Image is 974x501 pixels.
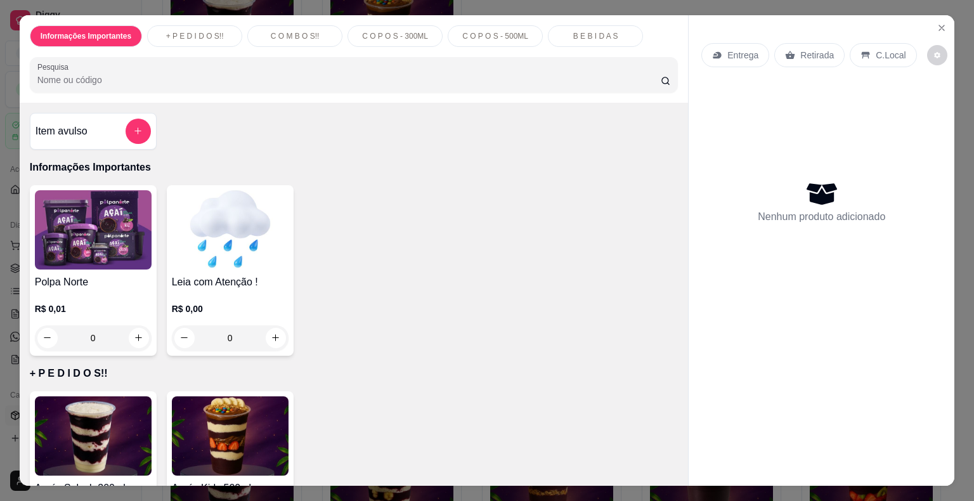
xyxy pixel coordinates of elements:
label: Pesquisa [37,62,73,72]
button: decrease-product-quantity [37,328,58,348]
button: add-separate-item [126,119,151,144]
p: C O P O S - 300ML [362,31,428,41]
p: Informações Importantes [41,31,131,41]
button: decrease-product-quantity [927,45,947,65]
button: decrease-product-quantity [174,328,195,348]
p: Nenhum produto adicionado [758,209,885,224]
p: + P E D I D O S!! [166,31,224,41]
button: increase-product-quantity [129,328,149,348]
button: increase-product-quantity [266,328,286,348]
img: product-image [172,190,289,270]
p: Entrega [727,49,758,62]
h4: Açaí - Kids 500ml [172,481,289,496]
input: Pesquisa [37,74,661,86]
p: R$ 0,00 [172,303,289,315]
p: C O P O S - 500ML [462,31,528,41]
h4: Açaí - Splash 300ml [35,481,152,496]
h4: Leia com Atenção ! [172,275,289,290]
img: product-image [35,190,152,270]
p: R$ 0,01 [35,303,152,315]
p: C O M B O S!! [271,31,320,41]
p: Retirada [800,49,834,62]
h4: Polpa Norte [35,275,152,290]
p: C.Local [876,49,906,62]
p: B E B I D A S [573,31,618,41]
p: + P E D I D O S!! [30,366,679,381]
p: Informações Importantes [30,160,679,175]
h4: Item avulso [36,124,88,139]
img: product-image [35,396,152,476]
img: product-image [172,396,289,476]
button: Close [932,18,952,38]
